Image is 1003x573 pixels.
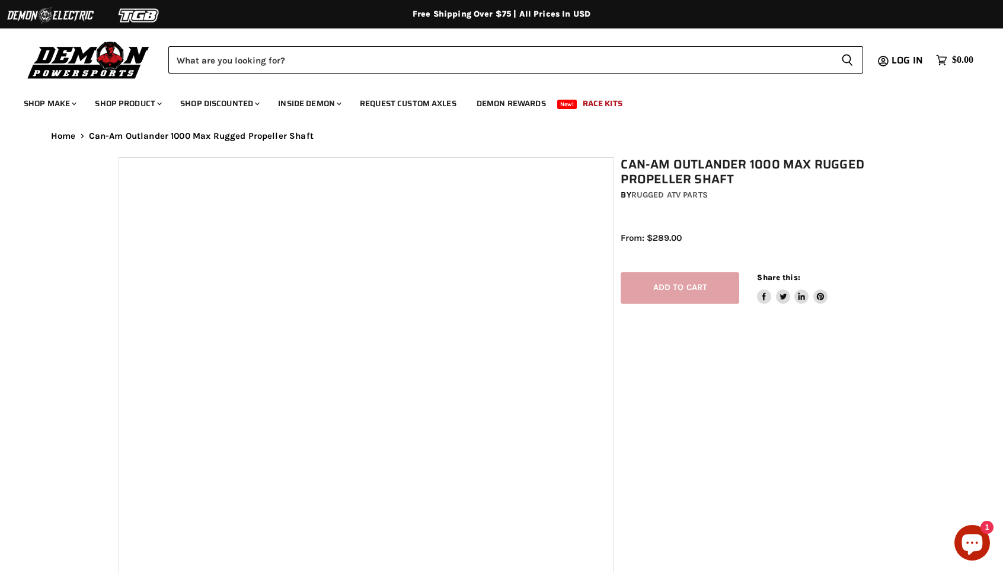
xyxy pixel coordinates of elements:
[757,273,800,282] span: Share this:
[621,157,891,187] h1: Can-Am Outlander 1000 Max Rugged Propeller Shaft
[24,39,154,81] img: Demon Powersports
[574,91,631,116] a: Race Kits
[886,55,930,66] a: Log in
[168,46,863,74] form: Product
[51,131,76,141] a: Home
[27,9,976,20] div: Free Shipping Over $75 | All Prices In USD
[621,189,891,202] div: by
[15,91,84,116] a: Shop Make
[832,46,863,74] button: Search
[631,190,708,200] a: Rugged ATV Parts
[951,525,994,564] inbox-online-store-chat: Shopify online store chat
[468,91,555,116] a: Demon Rewards
[171,91,267,116] a: Shop Discounted
[557,100,577,109] span: New!
[952,55,973,66] span: $0.00
[351,91,465,116] a: Request Custom Axles
[930,52,979,69] a: $0.00
[892,53,923,68] span: Log in
[757,272,828,304] aside: Share this:
[95,4,184,27] img: TGB Logo 2
[6,4,95,27] img: Demon Electric Logo 2
[89,131,314,141] span: Can-Am Outlander 1000 Max Rugged Propeller Shaft
[27,131,976,141] nav: Breadcrumbs
[621,233,682,243] span: From: $289.00
[15,87,970,116] ul: Main menu
[86,91,169,116] a: Shop Product
[269,91,349,116] a: Inside Demon
[168,46,832,74] input: Search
